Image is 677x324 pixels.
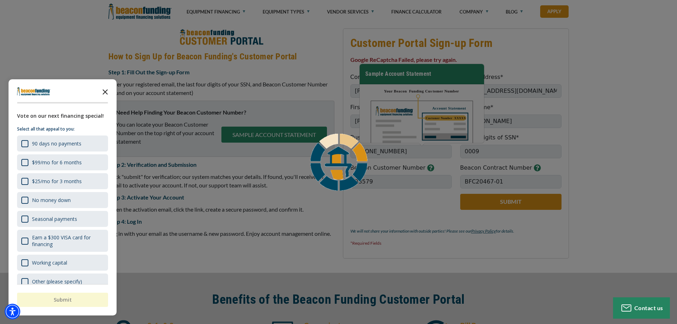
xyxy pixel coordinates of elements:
div: Survey [9,79,117,315]
div: Working capital [17,255,108,271]
div: Accessibility Menu [5,304,20,319]
button: Close the survey [98,84,112,99]
p: Select all that appeal to you: [17,126,108,133]
div: 90 days no payments [32,140,81,147]
div: Other (please specify) [32,278,82,285]
img: Loader icon [303,127,374,198]
div: $99/mo for 6 months [32,159,82,166]
div: Vote on our next financing special! [17,112,108,120]
div: No money down [17,192,108,208]
button: Contact us [613,297,670,319]
div: Seasonal payments [17,211,108,227]
div: 90 days no payments [17,136,108,152]
div: No money down [32,197,71,203]
div: $99/mo for 6 months [17,154,108,170]
div: $25/mo for 3 months [17,173,108,189]
img: Company logo [17,87,50,96]
div: $25/mo for 3 months [32,178,82,185]
div: Seasonal payments [32,216,77,222]
div: Earn a $300 VISA card for financing [32,234,104,248]
span: Contact us [634,304,663,311]
div: Earn a $300 VISA card for financing [17,230,108,252]
div: Working capital [32,259,67,266]
button: Submit [17,293,108,307]
div: Other (please specify) [17,273,108,290]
